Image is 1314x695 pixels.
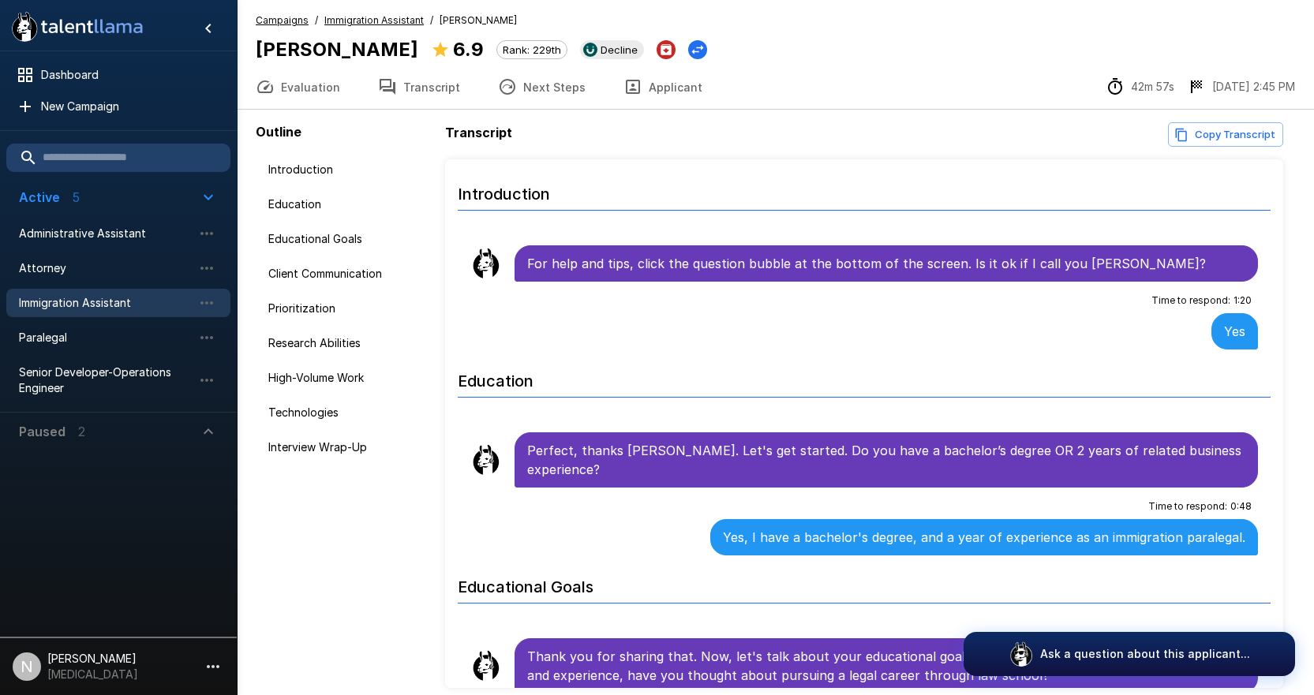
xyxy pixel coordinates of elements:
[256,124,301,140] b: Outline
[256,260,439,288] div: Client Communication
[497,43,567,56] span: Rank: 229th
[315,13,318,28] span: /
[1009,641,1034,667] img: logo_glasses@2x.png
[359,65,479,109] button: Transcript
[256,433,439,461] div: Interview Wrap-Up
[1168,122,1283,147] button: Copy transcript
[1234,293,1252,308] span: 1 : 20
[268,162,426,177] span: Introduction
[268,439,426,455] span: Interview Wrap-Up
[237,65,359,109] button: Evaluation
[1131,79,1174,95] p: 42m 57s
[1148,499,1227,514] span: Time to respond :
[470,248,502,279] img: llama_clean.png
[470,444,502,476] img: llama_clean.png
[256,294,439,323] div: Prioritization
[470,650,502,682] img: llama_clean.png
[1040,646,1250,662] p: Ask a question about this applicant...
[458,562,1271,603] h6: Educational Goals
[605,65,721,109] button: Applicant
[1224,322,1245,341] p: Yes
[479,65,605,109] button: Next Steps
[1212,79,1295,95] p: [DATE] 2:45 PM
[580,40,644,59] div: View profile in UKG
[324,14,424,26] u: Immigration Assistant
[527,647,1245,685] p: Thank you for sharing that. Now, let's talk about your educational goals. Law school? Considering...
[527,441,1245,479] p: Perfect, thanks [PERSON_NAME]. Let's get started. Do you have a bachelor’s degree OR 2 years of r...
[430,13,433,28] span: /
[594,43,644,56] span: Decline
[688,40,707,59] button: Change Stage
[458,169,1271,211] h6: Introduction
[256,190,439,219] div: Education
[256,225,439,253] div: Educational Goals
[268,196,426,212] span: Education
[445,125,512,140] b: Transcript
[657,40,676,59] button: Archive Applicant
[1187,77,1295,96] div: The date and time when the interview was completed
[1151,293,1230,308] span: Time to respond :
[527,254,1245,273] p: For help and tips, click the question bubble at the bottom of the screen. Is it ok if I call you ...
[256,398,439,427] div: Technologies
[583,43,597,57] img: ukg_logo.jpeg
[458,356,1271,398] h6: Education
[1106,77,1174,96] div: The time between starting and completing the interview
[256,38,418,61] b: [PERSON_NAME]
[453,38,484,61] b: 6.9
[440,13,517,28] span: [PERSON_NAME]
[1230,499,1252,514] span: 0 : 48
[723,528,1245,547] p: Yes, I have a bachelor's degree, and a year of experience as an immigration paralegal.
[268,266,426,282] span: Client Communication
[268,370,426,386] span: High-Volume Work
[256,329,439,357] div: Research Abilities
[268,231,426,247] span: Educational Goals
[268,405,426,420] span: Technologies
[256,14,309,26] u: Campaigns
[256,155,439,184] div: Introduction
[268,301,426,316] span: Prioritization
[256,364,439,392] div: High-Volume Work
[964,632,1295,676] button: Ask a question about this applicant...
[268,335,426,351] span: Research Abilities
